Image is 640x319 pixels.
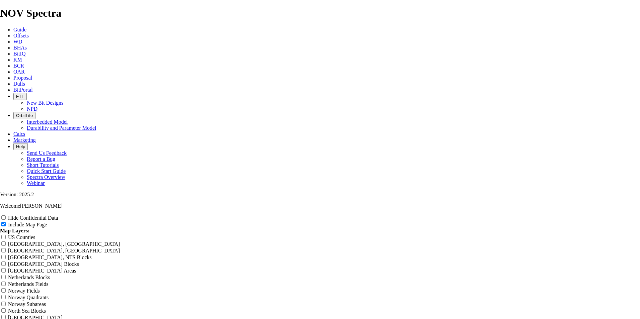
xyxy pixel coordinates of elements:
a: Quick Start Guide [27,168,66,174]
a: Send Us Feedback [27,150,67,156]
a: Marketing [13,137,36,143]
span: OrbitLite [16,113,33,118]
button: Help [13,143,28,150]
span: FTT [16,94,24,99]
a: BHAs [13,45,27,50]
label: Norway Fields [8,288,40,294]
a: New Bit Designs [27,100,63,106]
a: OAR [13,69,25,75]
a: Proposal [13,75,32,81]
a: KM [13,57,22,63]
a: Interbedded Model [27,119,68,125]
label: [GEOGRAPHIC_DATA], [GEOGRAPHIC_DATA] [8,241,120,247]
label: Netherlands Fields [8,281,48,287]
a: Durability and Parameter Model [27,125,96,131]
a: Report a Bug [27,156,55,162]
a: Spectra Overview [27,174,65,180]
label: [GEOGRAPHIC_DATA], [GEOGRAPHIC_DATA] [8,248,120,253]
label: Norway Quadrants [8,295,49,300]
a: NPD [27,106,37,112]
a: BitIQ [13,51,25,57]
a: Calcs [13,131,25,137]
a: WD [13,39,22,44]
label: [GEOGRAPHIC_DATA], NTS Blocks [8,254,92,260]
a: Webinar [27,180,45,186]
a: BitPortal [13,87,33,93]
a: Short Tutorials [27,162,59,168]
label: Norway Subareas [8,301,46,307]
label: Netherlands Blocks [8,275,50,280]
a: Offsets [13,33,29,38]
button: FTT [13,93,27,100]
label: US Counties [8,234,35,240]
span: [PERSON_NAME] [20,203,63,209]
label: North Sea Blocks [8,308,46,314]
label: [GEOGRAPHIC_DATA] Blocks [8,261,79,267]
label: Include Map Page [8,222,47,227]
a: Dulls [13,81,25,87]
label: Hide Confidential Data [8,215,58,221]
button: OrbitLite [13,112,35,119]
span: Help [16,144,25,149]
label: [GEOGRAPHIC_DATA] Areas [8,268,76,274]
a: BCR [13,63,24,69]
a: Guide [13,27,26,32]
